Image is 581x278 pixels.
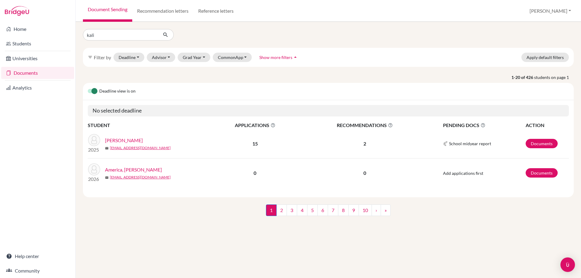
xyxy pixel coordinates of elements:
button: Advisor [147,53,176,62]
th: STUDENT [88,121,209,129]
a: Documents [526,168,558,178]
h5: No selected deadline [88,105,569,116]
a: Home [1,23,74,35]
a: 5 [307,204,318,216]
a: 4 [297,204,307,216]
span: mail [105,176,109,179]
a: Help center [1,250,74,262]
div: Open Intercom Messenger [560,257,575,272]
button: CommonApp [213,53,252,62]
span: RECOMMENDATIONS [302,122,428,129]
img: Ahmedov, Behruz [88,134,100,146]
a: 8 [338,204,349,216]
p: 0 [302,169,428,177]
p: 2 [302,140,428,147]
nav: ... [266,204,391,221]
a: Universities [1,52,74,64]
p: 2026 [88,175,100,183]
a: » [381,204,391,216]
a: Analytics [1,82,74,94]
a: Students [1,38,74,50]
a: [PERSON_NAME] [105,137,143,144]
span: Add applications first [443,171,483,176]
img: Common App logo [443,141,448,146]
i: arrow_drop_up [292,54,298,60]
b: 15 [252,141,258,146]
span: Show more filters [259,55,292,60]
a: Documents [526,139,558,148]
a: › [372,204,381,216]
button: Apply default filters [521,53,569,62]
b: 0 [254,170,256,176]
span: 1 [266,204,277,216]
i: filter_list [88,55,93,60]
button: Show more filtersarrow_drop_up [254,53,304,62]
span: mail [105,146,109,150]
a: 10 [359,204,372,216]
span: School midyear report [449,140,491,147]
button: [PERSON_NAME] [527,5,574,17]
a: 3 [287,204,297,216]
button: Deadline [113,53,144,62]
a: Documents [1,67,74,79]
input: Find student by name... [83,29,158,41]
a: 9 [348,204,359,216]
a: 2 [276,204,287,216]
img: America, Arthur [88,163,100,175]
strong: 1-20 of 426 [511,74,534,80]
span: students on page 1 [534,74,574,80]
img: Bridge-U [5,6,29,16]
p: 2025 [88,146,100,153]
a: 7 [328,204,338,216]
span: PENDING DOCS [443,122,525,129]
span: Filter by [94,54,111,60]
a: [EMAIL_ADDRESS][DOMAIN_NAME] [110,145,171,151]
a: Community [1,265,74,277]
a: America, [PERSON_NAME] [105,166,162,173]
button: Grad Year [178,53,210,62]
span: APPLICATIONS [209,122,301,129]
a: [EMAIL_ADDRESS][DOMAIN_NAME] [110,175,171,180]
a: 6 [317,204,328,216]
span: Deadline view is on [99,88,136,95]
th: ACTION [525,121,569,129]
